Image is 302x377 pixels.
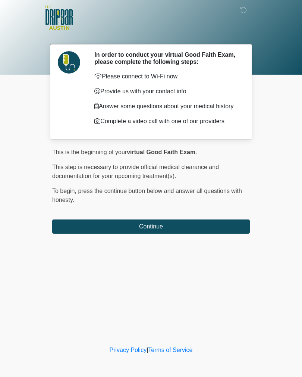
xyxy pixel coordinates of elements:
[94,72,239,81] p: Please connect to Wi-Fi now
[94,87,239,96] p: Provide us with your contact info
[52,164,219,179] span: This step is necessary to provide official medical clearance and documentation for your upcoming ...
[58,51,80,74] img: Agent Avatar
[195,149,197,155] span: .
[52,188,242,203] span: press the continue button below and answer all questions with honesty.
[127,149,195,155] strong: virtual Good Faith Exam
[147,347,148,353] a: |
[52,149,127,155] span: This is the beginning of your
[110,347,147,353] a: Privacy Policy
[45,6,73,30] img: The DRIPBaR - Austin The Domain Logo
[94,117,239,126] p: Complete a video call with one of our providers
[94,102,239,111] p: Answer some questions about your medical history
[52,188,78,194] span: To begin,
[52,219,250,234] button: Continue
[94,51,239,65] h2: In order to conduct your virtual Good Faith Exam, please complete the following steps:
[148,347,192,353] a: Terms of Service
